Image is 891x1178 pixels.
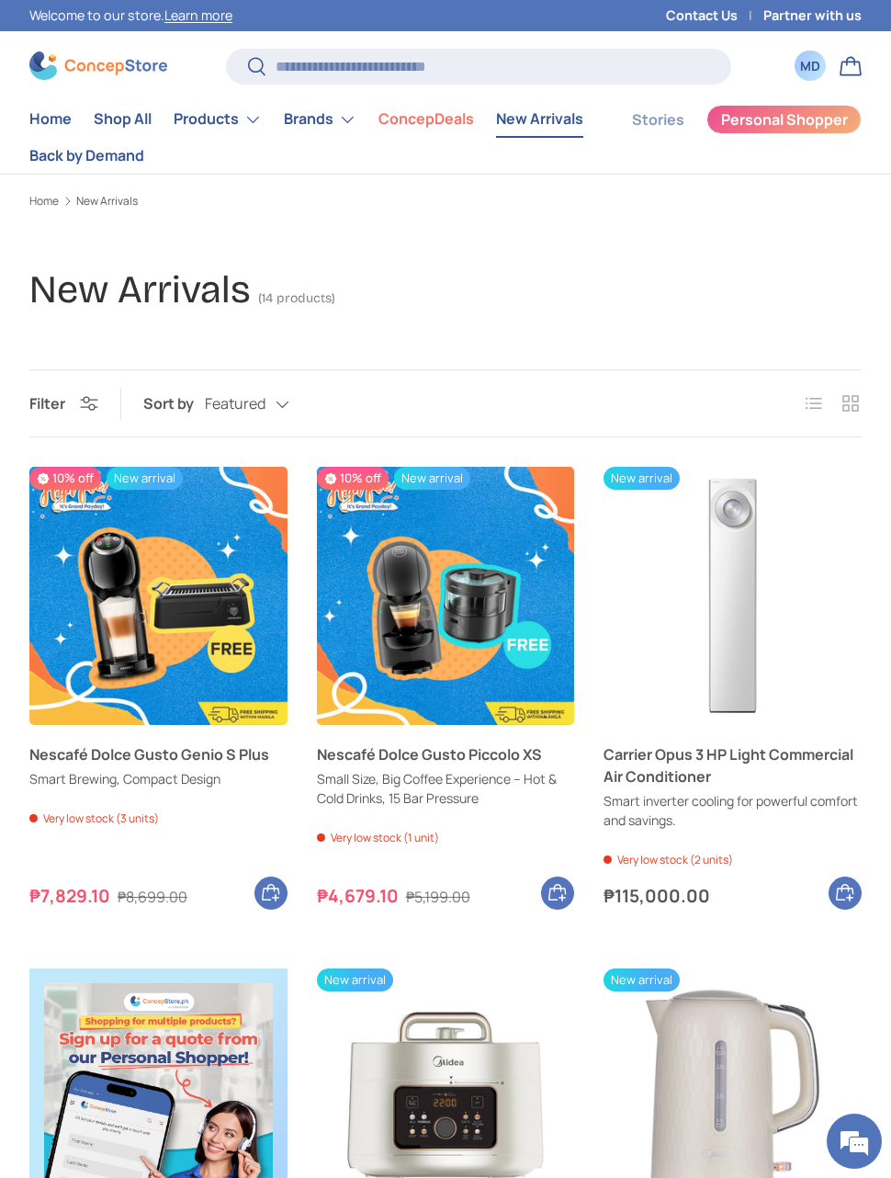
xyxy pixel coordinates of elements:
a: Nescafé Dolce Gusto Genio S Plus [29,743,288,765]
a: Personal Shopper [706,105,862,134]
a: Learn more [164,6,232,24]
span: 10% off [29,467,101,490]
span: Featured [205,395,265,413]
label: Sort by [143,392,205,414]
img: ConcepStore [29,51,167,80]
a: Carrier Opus 3 HP Light Commercial Air Conditioner [603,743,862,787]
span: New arrival [603,467,680,490]
span: Personal Shopper [721,112,848,127]
img: https://concepstore.ph/products/carrier-opus-3-hp-light-commercial-air-conditioner [603,467,862,725]
span: Filter [29,393,65,413]
summary: Brands [273,101,367,138]
span: 10% off [317,467,389,490]
span: New arrival [394,467,470,490]
span: New arrival [107,467,183,490]
button: Featured [205,389,326,421]
a: Nescafé Dolce Gusto Piccolo XS [317,467,575,725]
nav: Primary [29,101,588,174]
a: Carrier Opus 3 HP Light Commercial Air Conditioner [603,467,862,725]
h1: New Arrivals [29,266,251,312]
a: Home [29,101,72,137]
div: MD [800,56,820,75]
a: New Arrivals [496,101,583,137]
a: Nescafé Dolce Gusto Piccolo XS [317,743,575,765]
a: Home [29,196,59,207]
button: Filter [29,393,98,413]
a: Stories [632,102,684,138]
a: New Arrivals [76,196,138,207]
a: ConcepDeals [378,101,474,137]
a: Shop All [94,101,152,137]
a: MD [790,46,830,86]
a: Partner with us [763,6,862,26]
span: New arrival [317,968,393,991]
a: Back by Demand [29,138,144,174]
nav: Breadcrumbs [29,193,862,210]
span: New arrival [603,968,680,991]
nav: Secondary [588,101,862,174]
a: Products [174,101,262,138]
span: (14 products) [258,290,335,306]
summary: Products [163,101,273,138]
a: Contact Us [666,6,763,26]
a: Brands [284,101,356,138]
a: Nescafé Dolce Gusto Genio S Plus [29,467,288,725]
p: Welcome to our store. [29,6,232,26]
